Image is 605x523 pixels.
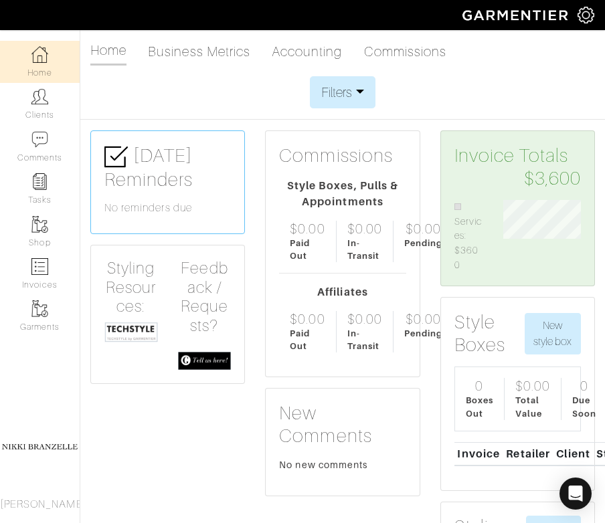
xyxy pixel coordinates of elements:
img: feedback_requests-3821251ac2bd56c73c230f3229a5b25d6eb027adea667894f41107c140538ee0.png [178,352,232,370]
div: Total Value [515,394,550,419]
div: Boxes Out [466,394,493,419]
div: Style Boxes, Pulls & Appointments [279,178,406,210]
div: $0.00 [406,221,440,237]
div: No new comments [279,458,406,472]
span: $3,600 [524,167,581,190]
img: dashboard-icon-dbcd8f5a0b271acd01030246c82b418ddd0df26cd7fceb0bd07c9910d44c42f6.png [31,46,48,63]
img: techstyle-93310999766a10050dc78ceb7f971a75838126fd19372ce40ba20cdf6a89b94b.png [104,322,158,342]
a: Commissions [364,38,447,65]
li: Services: $3600 [454,200,483,272]
th: Client [553,442,594,465]
img: clients-icon-6bae9207a08558b7cb47a8932f037763ab4055f8c8b6bfacd5dc20c3e0201464.png [31,88,48,105]
img: garmentier-logo-header-white-b43fb05a5012e4ada735d5af1a66efaba907eab6374d6393d1fbf88cb4ef424d.png [456,3,578,27]
button: New style box [525,313,581,354]
img: comment-icon-a0a6a9ef722e966f86d9cbdc48e553b5cf19dbc54f86b18d962a5391bc8f6eb6.png [31,131,48,148]
div: Paid Out [290,327,325,352]
h6: No reminders due [104,202,231,215]
a: Accounting [272,38,343,65]
div: Due Soon [572,394,596,419]
div: Open Intercom Messenger [559,478,592,510]
img: check-box-icon-36a4915ff3ba2bd8f6e4f29bc755bb66becd62c870f447fc0dd1365fcfddab58.png [104,145,128,169]
div: 0 [580,378,588,394]
div: Affiliates [279,284,406,300]
h3: Commissions [279,144,393,167]
img: reminder-icon-8004d30b9f0a5d33ae49ab947aed9ed385cf756f9e5892f1edd6e32f2345188e.png [31,173,48,190]
div: Pending [404,327,442,340]
div: 0 [475,378,483,394]
div: In-Transit [347,237,382,262]
button: Filters [310,76,375,108]
div: Pending [404,237,442,249]
a: Home [90,37,126,66]
h3: Invoice Totals [454,144,581,189]
div: $0.00 [515,378,550,394]
div: Paid Out [290,237,325,262]
h4: Feedback / Requests? [178,259,232,336]
div: $0.00 [290,311,325,327]
img: gear-icon-white-bd11855cb880d31180b6d7d6211b90ccbf57a29d726f0c71d8c61bd08dd39cc2.png [578,7,594,23]
th: Invoice [454,442,503,465]
a: Business Metrics [148,38,250,65]
th: Retailer [503,442,553,465]
div: $0.00 [347,221,382,237]
h4: Styling Resources: [104,259,158,316]
div: In-Transit [347,327,382,352]
div: $0.00 [347,311,382,327]
h3: New Comments [279,402,406,447]
h3: Style Boxes [454,311,525,356]
h3: [DATE] Reminders [104,144,231,191]
img: garments-icon-b7da505a4dc4fd61783c78ac3ca0ef83fa9d6f193b1c9dc38574b1d14d53ca28.png [31,216,48,233]
img: garments-icon-b7da505a4dc4fd61783c78ac3ca0ef83fa9d6f193b1c9dc38574b1d14d53ca28.png [31,300,48,317]
img: orders-icon-0abe47150d42831381b5fb84f609e132dff9fe21cb692f30cb5eec754e2cba89.png [31,258,48,275]
div: $0.00 [290,221,325,237]
div: $0.00 [406,311,440,327]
